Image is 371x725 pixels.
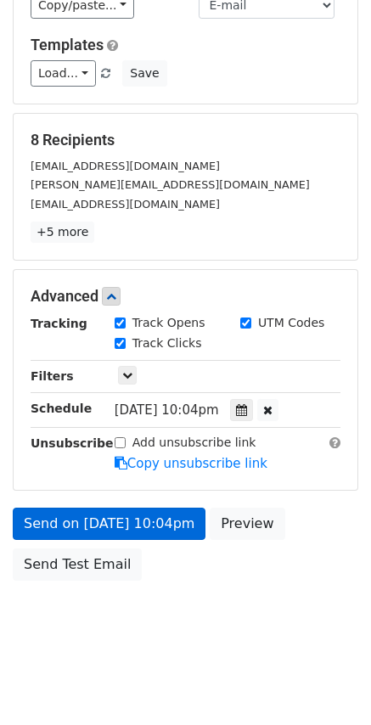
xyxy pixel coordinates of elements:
[132,314,205,332] label: Track Opens
[31,160,220,172] small: [EMAIL_ADDRESS][DOMAIN_NAME]
[115,456,267,471] a: Copy unsubscribe link
[31,436,114,450] strong: Unsubscribe
[122,60,166,87] button: Save
[31,222,94,243] a: +5 more
[31,402,92,415] strong: Schedule
[132,434,256,452] label: Add unsubscribe link
[286,644,371,725] iframe: Chat Widget
[210,508,284,540] a: Preview
[31,131,340,149] h5: 8 Recipients
[13,508,205,540] a: Send on [DATE] 10:04pm
[31,36,104,53] a: Templates
[31,178,310,191] small: [PERSON_NAME][EMAIL_ADDRESS][DOMAIN_NAME]
[258,314,324,332] label: UTM Codes
[31,198,220,211] small: [EMAIL_ADDRESS][DOMAIN_NAME]
[115,402,219,418] span: [DATE] 10:04pm
[286,644,371,725] div: 聊天小组件
[31,317,87,330] strong: Tracking
[31,287,340,306] h5: Advanced
[132,334,202,352] label: Track Clicks
[31,369,74,383] strong: Filters
[13,548,142,581] a: Send Test Email
[31,60,96,87] a: Load...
